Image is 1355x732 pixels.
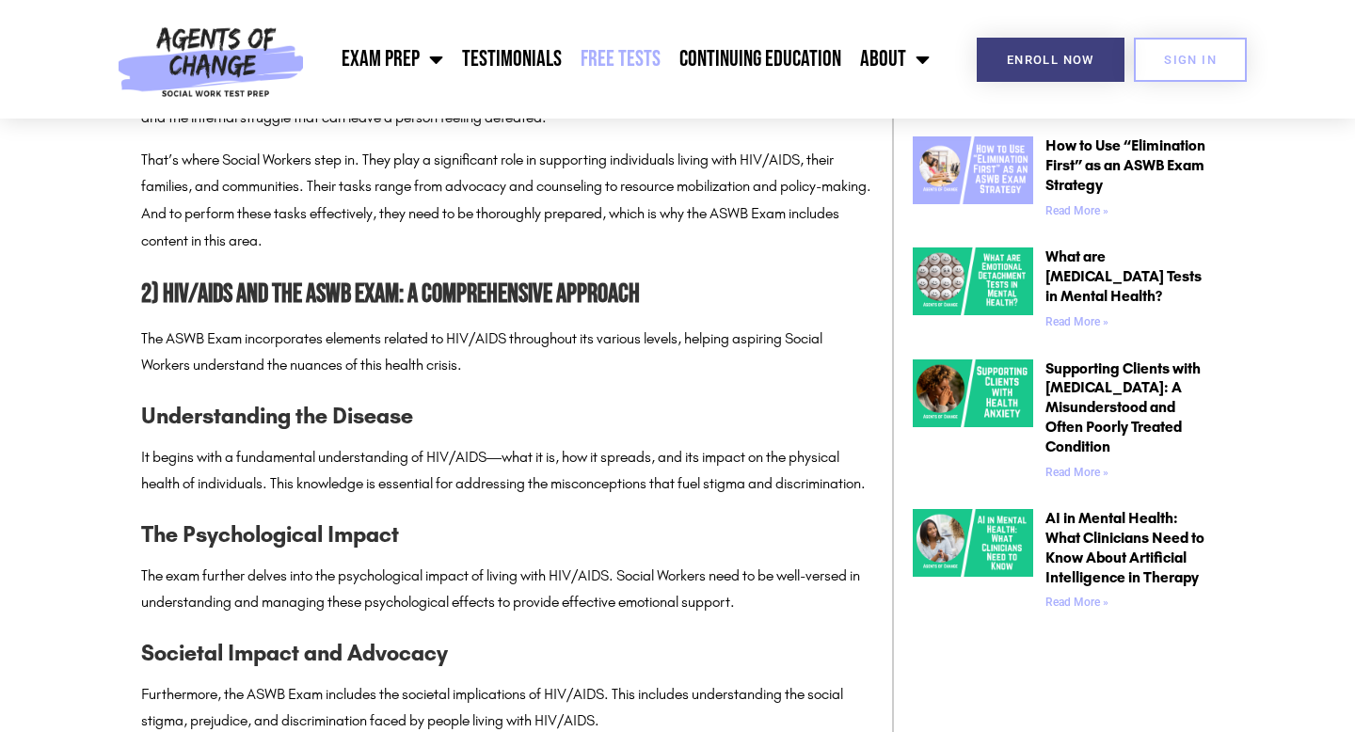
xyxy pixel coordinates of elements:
a: About [851,36,939,83]
a: AI in Mental Health: What Clinicians Need to Know About Artificial Intelligence in Therapy [1045,509,1204,585]
img: How to Use “Elimination First” as an ASWB Exam Strategy [913,136,1033,204]
h3: Societal Impact and Advocacy [141,635,873,671]
h3: The Psychological Impact [141,517,873,552]
nav: Menu [313,36,940,83]
a: Supporting Clients with [MEDICAL_DATA]: A Misunderstood and Often Poorly Treated Condition [1045,359,1201,455]
img: Health Anxiety A Misunderstood and Often Poorly Treated Condition [913,359,1033,427]
a: Enroll Now [977,38,1124,82]
a: Read more about Supporting Clients with Health Anxiety: A Misunderstood and Often Poorly Treated ... [1045,466,1108,479]
a: How to Use “Elimination First” as an ASWB Exam Strategy [913,136,1033,224]
a: What are Emotional Detachment Tests in Mental Health [913,247,1033,335]
a: Read more about What are Emotional Detachment Tests in Mental Health? [1045,315,1108,328]
a: SIGN IN [1134,38,1247,82]
a: Free Tests [571,36,670,83]
a: Exam Prep [332,36,453,83]
a: Continuing Education [670,36,851,83]
img: AI in Mental Health What Clinicians Need to Know [913,509,1033,577]
p: The exam further delves into the psychological impact of living with HIV/AIDS. Social Workers nee... [141,563,873,617]
h2: 2) HIV/AIDS and the ASWB Exam: A Comprehensive Approach [141,274,873,316]
p: That’s where Social Workers step in. They play a significant role in supporting individuals livin... [141,147,873,255]
a: Health Anxiety A Misunderstood and Often Poorly Treated Condition [913,359,1033,486]
span: SIGN IN [1164,54,1217,66]
p: The ASWB Exam incorporates elements related to HIV/AIDS throughout its various levels, helping as... [141,326,873,380]
h3: Understanding the Disease [141,398,873,434]
img: What are Emotional Detachment Tests in Mental Health [913,247,1033,315]
a: Read more about AI in Mental Health: What Clinicians Need to Know About Artificial Intelligence i... [1045,596,1108,609]
a: AI in Mental Health What Clinicians Need to Know [913,509,1033,616]
a: How to Use “Elimination First” as an ASWB Exam Strategy [1045,136,1205,194]
a: Testimonials [453,36,571,83]
a: What are [MEDICAL_DATA] Tests in Mental Health? [1045,247,1202,305]
a: Read more about How to Use “Elimination First” as an ASWB Exam Strategy [1045,204,1108,217]
span: Enroll Now [1007,54,1094,66]
p: It begins with a fundamental understanding of HIV/AIDS—what it is, how it spreads, and its impact... [141,444,873,499]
